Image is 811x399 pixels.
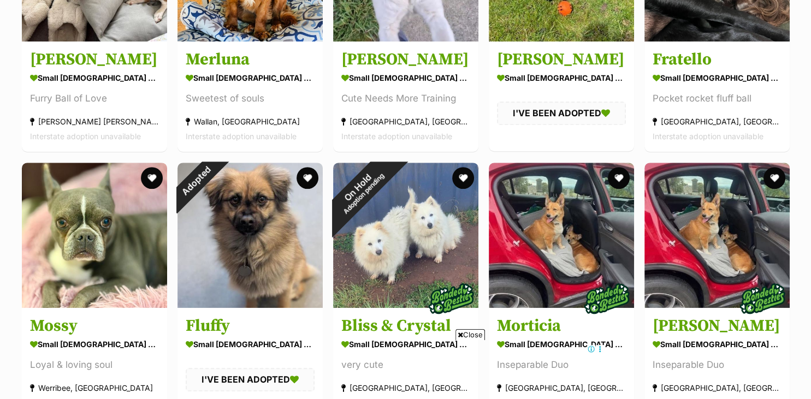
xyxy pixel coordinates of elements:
[186,315,315,336] h3: Fluffy
[497,315,626,336] h3: Morticia
[333,163,478,308] img: Bliss & Crystal
[30,315,159,336] h3: Mossy
[163,148,228,213] div: Adopted
[497,102,626,125] div: I'VE BEEN ADOPTED
[497,358,626,372] div: Inseparable Duo
[186,132,297,141] span: Interstate adoption unavailable
[489,163,634,308] img: Morticia
[30,92,159,106] div: Furry Ball of Love
[333,41,478,152] a: [PERSON_NAME] small [DEMOGRAPHIC_DATA] Dog Cute Needs More Training [GEOGRAPHIC_DATA], [GEOGRAPHI...
[644,41,790,152] a: Fratello small [DEMOGRAPHIC_DATA] Dog Pocket rocket fluff ball [GEOGRAPHIC_DATA], [GEOGRAPHIC_DAT...
[653,70,782,86] div: small [DEMOGRAPHIC_DATA] Dog
[455,329,485,340] span: Close
[141,167,163,189] button: favourite
[186,92,315,106] div: Sweetest of souls
[497,70,626,86] div: small [DEMOGRAPHIC_DATA] Dog
[22,163,167,308] img: Mossy
[333,299,478,310] a: On HoldAdoption pending
[341,70,470,86] div: small [DEMOGRAPHIC_DATA] Dog
[653,336,782,352] div: small [DEMOGRAPHIC_DATA] Dog
[644,163,790,308] img: Gomez
[653,358,782,372] div: Inseparable Duo
[341,50,470,70] h3: [PERSON_NAME]
[497,380,626,395] div: [GEOGRAPHIC_DATA], [GEOGRAPHIC_DATA]
[177,163,323,308] img: Fluffy
[177,41,323,152] a: Merluna small [DEMOGRAPHIC_DATA] Dog Sweetest of souls Wallan, [GEOGRAPHIC_DATA] Interstate adopt...
[341,115,470,129] div: [GEOGRAPHIC_DATA], [GEOGRAPHIC_DATA]
[30,380,159,395] div: Werribee, [GEOGRAPHIC_DATA]
[579,271,634,326] img: bonded besties
[341,336,470,352] div: small [DEMOGRAPHIC_DATA] Dog
[186,50,315,70] h3: Merluna
[342,171,386,215] span: Adoption pending
[186,336,315,352] div: small [DEMOGRAPHIC_DATA] Dog
[186,70,315,86] div: small [DEMOGRAPHIC_DATA] Dog
[653,115,782,129] div: [GEOGRAPHIC_DATA], [GEOGRAPHIC_DATA]
[312,142,408,237] div: On Hold
[653,132,763,141] span: Interstate adoption unavailable
[186,115,315,129] div: Wallan, [GEOGRAPHIC_DATA]
[22,41,167,152] a: [PERSON_NAME] small [DEMOGRAPHIC_DATA] Dog Furry Ball of Love [PERSON_NAME] [PERSON_NAME], [GEOGR...
[424,271,478,326] img: bonded besties
[30,336,159,352] div: small [DEMOGRAPHIC_DATA] Dog
[497,336,626,352] div: small [DEMOGRAPHIC_DATA] Dog
[30,358,159,372] div: Loyal & loving soul
[341,132,452,141] span: Interstate adoption unavailable
[30,70,159,86] div: small [DEMOGRAPHIC_DATA] Dog
[653,315,782,336] h3: [PERSON_NAME]
[653,92,782,106] div: Pocket rocket fluff ball
[763,167,785,189] button: favourite
[341,92,470,106] div: Cute Needs More Training
[30,132,141,141] span: Interstate adoption unavailable
[735,271,790,326] img: bonded besties
[297,167,318,189] button: favourite
[207,344,605,394] iframe: Advertisement
[497,50,626,70] h3: [PERSON_NAME]
[489,41,634,151] a: [PERSON_NAME] small [DEMOGRAPHIC_DATA] Dog I'VE BEEN ADOPTED favourite
[653,50,782,70] h3: Fratello
[30,115,159,129] div: [PERSON_NAME] [PERSON_NAME], [GEOGRAPHIC_DATA]
[177,299,323,310] a: Adopted
[30,50,159,70] h3: [PERSON_NAME]
[341,315,470,336] h3: Bliss & Crystal
[186,368,315,391] div: I'VE BEEN ADOPTED
[653,380,782,395] div: [GEOGRAPHIC_DATA], [GEOGRAPHIC_DATA]
[608,167,630,189] button: favourite
[452,167,474,189] button: favourite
